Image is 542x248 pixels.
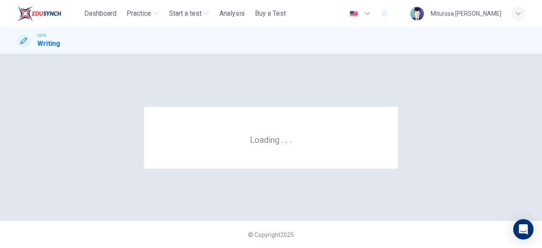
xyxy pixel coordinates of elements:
div: Open Intercom Messenger [513,219,534,240]
span: Analysis [219,8,245,19]
img: ELTC logo [17,5,61,22]
span: Dashboard [84,8,116,19]
h6: . [285,132,288,146]
span: CEFR [37,33,46,39]
a: ELTC logo [17,5,81,22]
button: Dashboard [81,6,120,21]
h6: . [289,132,292,146]
img: Profile picture [410,7,424,20]
button: Analysis [216,6,248,21]
button: Buy a Test [252,6,289,21]
div: Miturssa [PERSON_NAME] [431,8,501,19]
button: Start a test [166,6,213,21]
img: en [348,11,359,17]
h6: . [281,132,284,146]
span: Start a test [169,8,202,19]
span: Practice [127,8,151,19]
span: © Copyright 2025 [248,231,294,238]
h6: Loading [250,134,292,145]
span: Buy a Test [255,8,286,19]
button: Practice [123,6,162,21]
h1: Writing [37,39,60,49]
